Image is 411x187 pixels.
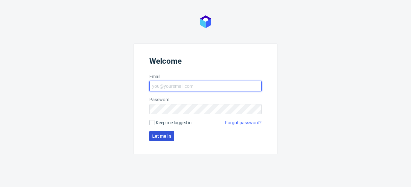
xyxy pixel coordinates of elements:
header: Welcome [149,57,262,68]
input: you@youremail.com [149,81,262,91]
button: Let me in [149,131,174,141]
span: Keep me logged in [156,119,192,126]
label: Email [149,73,262,80]
a: Forgot password? [225,119,262,126]
span: Let me in [152,134,171,138]
label: Password [149,96,262,103]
